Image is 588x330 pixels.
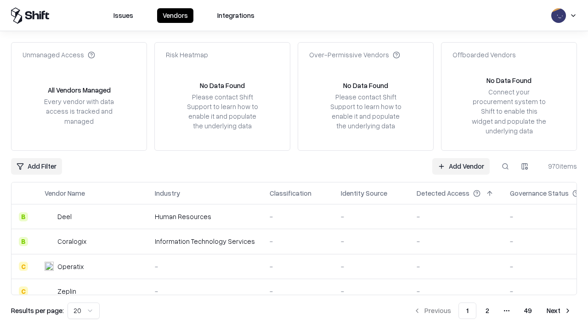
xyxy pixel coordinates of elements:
p: Results per page: [11,306,64,315]
div: - [341,286,402,296]
div: All Vendors Managed [48,85,111,95]
div: - [341,212,402,221]
div: Detected Access [417,188,469,198]
div: Offboarded Vendors [452,50,516,60]
div: - [341,236,402,246]
div: 970 items [540,161,577,171]
div: - [270,286,326,296]
div: Zeplin [57,286,76,296]
div: - [341,262,402,271]
div: Coralogix [57,236,86,246]
div: - [417,286,495,296]
button: Vendors [157,8,193,23]
button: Next [541,302,577,319]
button: Integrations [212,8,260,23]
button: Add Filter [11,158,62,175]
div: C [19,262,28,271]
div: - [417,262,495,271]
div: Risk Heatmap [166,50,208,60]
div: - [270,236,326,246]
div: - [155,286,255,296]
div: Human Resources [155,212,255,221]
div: Unmanaged Access [23,50,95,60]
div: Information Technology Services [155,236,255,246]
div: Classification [270,188,311,198]
button: 1 [458,302,476,319]
a: Add Vendor [432,158,490,175]
div: Over-Permissive Vendors [309,50,400,60]
button: 49 [517,302,539,319]
div: Please contact Shift Support to learn how to enable it and populate the underlying data [328,92,404,131]
div: Please contact Shift Support to learn how to enable it and populate the underlying data [184,92,260,131]
div: - [417,236,495,246]
nav: pagination [408,302,577,319]
div: B [19,212,28,221]
div: Vendor Name [45,188,85,198]
div: Deel [57,212,72,221]
div: Every vendor with data access is tracked and managed [41,97,117,126]
div: - [417,212,495,221]
img: Coralogix [45,237,54,246]
div: No Data Found [486,76,531,85]
img: Zeplin [45,286,54,296]
button: 2 [478,302,497,319]
div: - [270,212,326,221]
div: Industry [155,188,180,198]
div: No Data Found [343,81,388,90]
div: - [155,262,255,271]
img: Operatix [45,262,54,271]
img: Deel [45,212,54,221]
div: Connect your procurement system to Shift to enable this widget and populate the underlying data [471,87,547,136]
div: C [19,286,28,296]
div: B [19,237,28,246]
div: - [270,262,326,271]
div: No Data Found [200,81,245,90]
div: Identity Source [341,188,387,198]
div: Governance Status [510,188,569,198]
div: Operatix [57,262,84,271]
button: Issues [108,8,139,23]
